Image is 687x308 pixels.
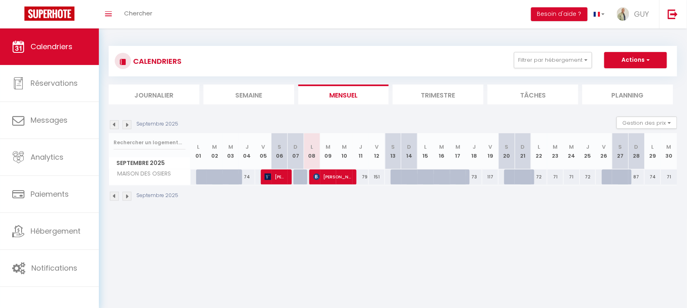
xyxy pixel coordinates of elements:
[265,169,286,184] span: [PERSON_NAME]
[661,169,677,184] div: 71
[212,143,217,151] abbr: M
[531,169,547,184] div: 72
[190,133,207,169] th: 01
[352,133,369,169] th: 11
[547,133,564,169] th: 23
[294,143,298,151] abbr: D
[228,143,233,151] abbr: M
[521,143,525,151] abbr: D
[278,143,281,151] abbr: S
[401,133,418,169] th: 14
[203,85,294,104] li: Semaine
[239,169,255,184] div: 74
[136,192,178,200] p: Septembre 2025
[612,133,628,169] th: 27
[31,226,81,236] span: Hébergement
[385,133,401,169] th: 13
[239,133,255,169] th: 04
[617,117,677,129] button: Gestion des prix
[634,143,639,151] abbr: D
[255,133,271,169] th: 05
[604,52,667,68] button: Actions
[206,133,223,169] th: 02
[313,169,351,184] span: [PERSON_NAME]
[586,143,589,151] abbr: J
[261,143,265,151] abbr: V
[667,143,672,151] abbr: M
[580,169,596,184] div: 72
[271,133,288,169] th: 06
[564,169,580,184] div: 71
[369,133,385,169] th: 12
[434,133,450,169] th: 16
[466,133,482,169] th: 18
[668,9,678,19] img: logout
[109,85,199,104] li: Journalier
[407,143,411,151] abbr: D
[110,169,173,178] span: MAISON DES OSIERS
[31,263,77,273] span: Notifications
[320,133,337,169] th: 09
[489,143,492,151] abbr: V
[482,133,499,169] th: 19
[359,143,362,151] abbr: J
[505,143,509,151] abbr: S
[223,133,239,169] th: 03
[661,133,677,169] th: 30
[393,85,484,104] li: Trimestre
[298,85,389,104] li: Mensuel
[466,169,482,184] div: 73
[499,133,515,169] th: 20
[7,3,31,28] button: Ouvrir le widget de chat LiveChat
[109,157,190,169] span: Septembre 2025
[440,143,444,151] abbr: M
[580,133,596,169] th: 25
[596,133,612,169] th: 26
[124,9,152,17] span: Chercher
[619,143,622,151] abbr: S
[645,133,661,169] th: 29
[582,85,673,104] li: Planning
[455,143,460,151] abbr: M
[375,143,379,151] abbr: V
[450,133,466,169] th: 17
[531,133,547,169] th: 22
[391,143,395,151] abbr: S
[418,133,434,169] th: 15
[628,169,645,184] div: 87
[114,135,186,150] input: Rechercher un logement...
[553,143,558,151] abbr: M
[514,52,592,68] button: Filtrer par hébergement
[342,143,347,151] abbr: M
[473,143,476,151] abbr: J
[515,133,531,169] th: 21
[634,9,649,19] span: GUY
[645,169,661,184] div: 74
[569,143,574,151] abbr: M
[326,143,330,151] abbr: M
[531,7,588,21] button: Besoin d'aide ?
[31,78,78,88] span: Réservations
[288,133,304,169] th: 07
[424,143,427,151] abbr: L
[564,133,580,169] th: 24
[31,115,68,125] span: Messages
[547,169,564,184] div: 71
[31,41,72,52] span: Calendriers
[304,133,320,169] th: 08
[602,143,606,151] abbr: V
[628,133,645,169] th: 28
[482,169,499,184] div: 117
[311,143,313,151] abbr: L
[369,169,385,184] div: 151
[488,85,578,104] li: Tâches
[197,143,199,151] abbr: L
[131,52,182,70] h3: CALENDRIERS
[24,7,74,21] img: Super Booking
[31,189,69,199] span: Paiements
[352,169,369,184] div: 79
[31,152,63,162] span: Analytics
[245,143,249,151] abbr: J
[652,143,654,151] abbr: L
[538,143,540,151] abbr: L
